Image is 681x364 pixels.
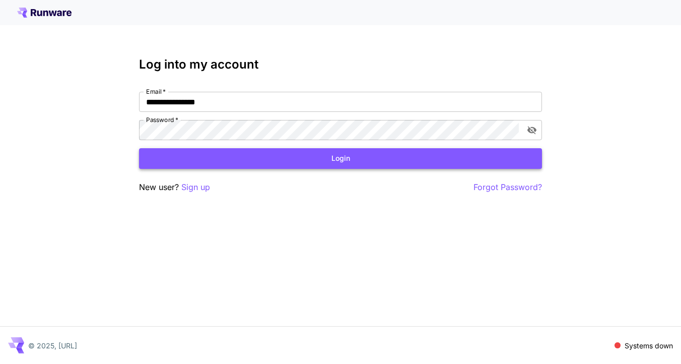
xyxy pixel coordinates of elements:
[625,340,673,351] p: Systems down
[146,87,166,96] label: Email
[139,148,542,169] button: Login
[523,121,541,139] button: toggle password visibility
[181,181,210,194] button: Sign up
[28,340,77,351] p: © 2025, [URL]
[473,181,542,194] button: Forgot Password?
[139,181,210,194] p: New user?
[146,115,178,124] label: Password
[139,57,542,72] h3: Log into my account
